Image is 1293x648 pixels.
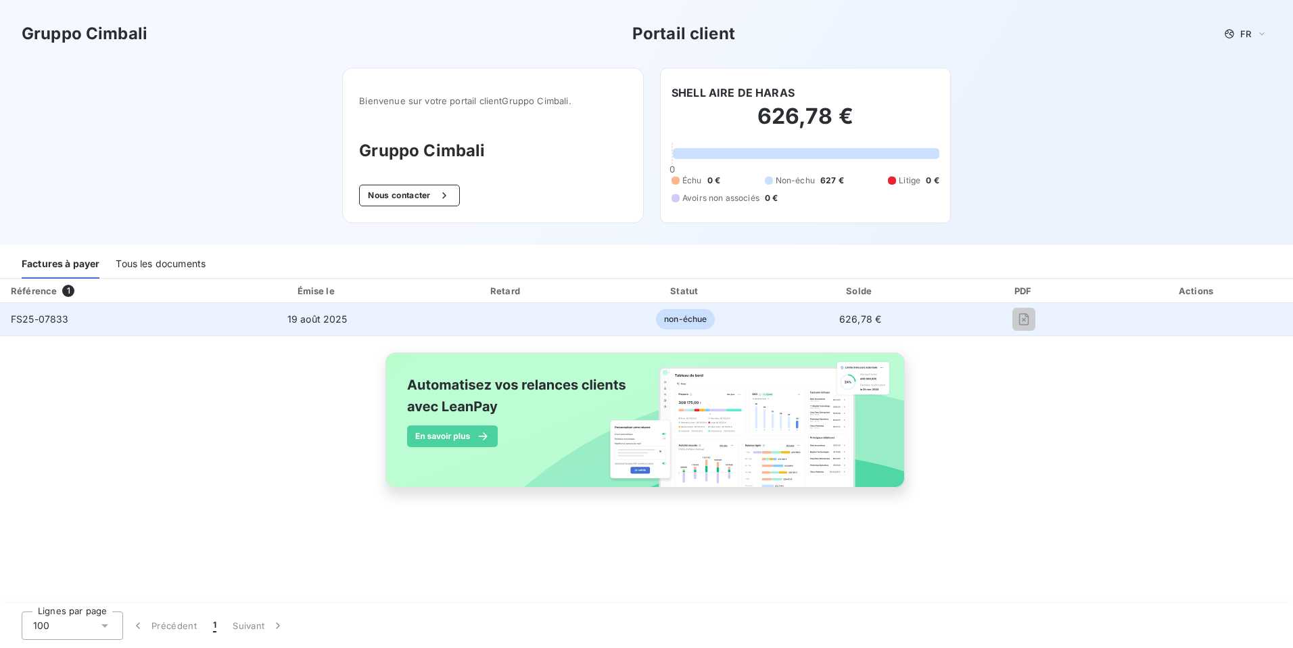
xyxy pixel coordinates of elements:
[682,192,759,204] span: Avoirs non associés
[949,284,1099,298] div: PDF
[656,309,715,329] span: non-échue
[899,175,920,187] span: Litige
[11,285,57,296] div: Référence
[820,175,844,187] span: 627 €
[33,619,49,632] span: 100
[205,611,225,640] button: 1
[669,164,675,175] span: 0
[1240,28,1251,39] span: FR
[225,611,293,640] button: Suivant
[419,284,594,298] div: Retard
[632,22,735,46] h3: Portail client
[11,313,69,325] span: FS25-07833
[926,175,939,187] span: 0 €
[672,85,795,101] h6: SHELL AIRE DE HARAS
[221,284,413,298] div: Émise le
[287,313,348,325] span: 19 août 2025
[359,95,627,106] span: Bienvenue sur votre portail client Gruppo Cimbali .
[22,250,99,279] div: Factures à payer
[777,284,944,298] div: Solde
[62,285,74,297] span: 1
[765,192,778,204] span: 0 €
[359,139,627,163] h3: Gruppo Cimbali
[116,250,206,279] div: Tous les documents
[672,103,939,143] h2: 626,78 €
[123,611,205,640] button: Précédent
[682,175,702,187] span: Échu
[839,313,881,325] span: 626,78 €
[22,22,147,46] h3: Gruppo Cimbali
[1104,284,1290,298] div: Actions
[707,175,720,187] span: 0 €
[600,284,772,298] div: Statut
[776,175,815,187] span: Non-échu
[359,185,459,206] button: Nous contacter
[373,344,920,511] img: banner
[213,619,216,632] span: 1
